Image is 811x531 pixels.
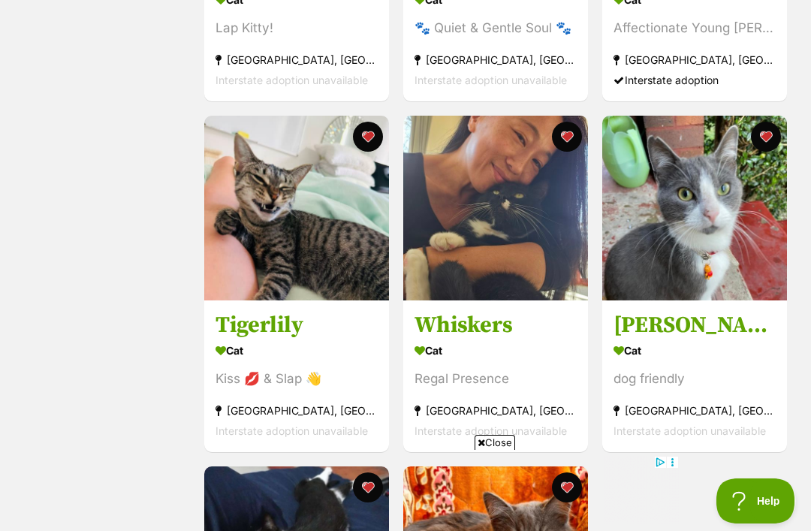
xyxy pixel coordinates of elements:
div: Lap Kitty! [216,18,378,38]
img: Whiskers [403,116,588,300]
div: [GEOGRAPHIC_DATA], [GEOGRAPHIC_DATA] [415,50,577,70]
div: Cat [216,339,378,361]
span: Interstate adoption unavailable [216,424,368,437]
div: [GEOGRAPHIC_DATA], [GEOGRAPHIC_DATA] [216,400,378,421]
span: Close [475,435,515,450]
span: Interstate adoption unavailable [614,424,766,437]
div: Regal Presence [415,369,577,389]
div: Cat [614,339,776,361]
a: Tigerlily Cat Kiss 💋 & Slap 👋 [GEOGRAPHIC_DATA], [GEOGRAPHIC_DATA] Interstate adoption unavailabl... [204,300,389,452]
h3: [PERSON_NAME] [614,311,776,339]
div: Affectionate Young [PERSON_NAME] [614,18,776,38]
iframe: Help Scout Beacon - Open [716,478,796,523]
button: favourite [552,122,582,152]
span: Interstate adoption unavailable [415,424,567,437]
iframe: Advertisement [132,456,679,523]
div: [GEOGRAPHIC_DATA], [GEOGRAPHIC_DATA] [614,400,776,421]
h3: Whiskers [415,311,577,339]
div: 🐾 Quiet & Gentle Soul 🐾 [415,18,577,38]
span: Interstate adoption unavailable [216,74,368,86]
div: [GEOGRAPHIC_DATA], [GEOGRAPHIC_DATA] [415,400,577,421]
img: Tigerlily [204,116,389,300]
a: [PERSON_NAME] Cat dog friendly [GEOGRAPHIC_DATA], [GEOGRAPHIC_DATA] Interstate adoption unavailab... [602,300,787,452]
div: Interstate adoption [614,70,776,90]
button: favourite [751,122,781,152]
span: Interstate adoption unavailable [415,74,567,86]
img: Sasha [602,116,787,300]
button: favourite [353,122,383,152]
div: [GEOGRAPHIC_DATA], [GEOGRAPHIC_DATA] [216,50,378,70]
a: Whiskers Cat Regal Presence [GEOGRAPHIC_DATA], [GEOGRAPHIC_DATA] Interstate adoption unavailable ... [403,300,588,452]
h3: Tigerlily [216,311,378,339]
div: [GEOGRAPHIC_DATA], [GEOGRAPHIC_DATA] [614,50,776,70]
div: Kiss 💋 & Slap 👋 [216,369,378,389]
div: dog friendly [614,369,776,389]
div: Cat [415,339,577,361]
